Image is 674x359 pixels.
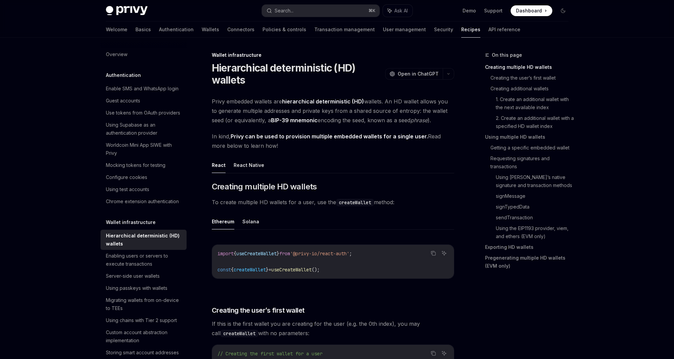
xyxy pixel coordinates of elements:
[106,97,140,105] div: Guest accounts
[290,251,349,257] span: '@privy-io/react-auth'
[227,21,254,38] a: Connectors
[159,21,194,38] a: Authentication
[231,267,234,273] span: {
[271,267,312,273] span: useCreateWallet
[429,249,438,258] button: Copy the contents from the code block
[101,183,187,195] a: Using test accounts
[234,157,264,173] button: React Native
[212,319,454,338] span: If this is the first wallet you are creating for the user (e.g. the 0th index), you may call with...
[217,351,322,357] span: // Creating the first wallet for a user
[101,119,187,139] a: Using Supabase as an authentication provider
[234,251,236,257] span: {
[275,7,293,15] div: Search...
[221,330,258,337] code: createWallet
[106,252,183,268] div: Enabling users or servers to execute transactions
[135,21,151,38] a: Basics
[212,181,317,192] span: Creating multiple HD wallets
[106,50,127,58] div: Overview
[101,250,187,270] a: Enabling users or servers to execute transactions
[106,109,180,117] div: Use tokens from OAuth providers
[485,132,574,142] a: Using multiple HD wallets
[262,5,380,17] button: Search...⌘K
[336,199,374,206] code: createWallet
[496,94,574,113] a: 1. Create an additional wallet with the next available index
[231,133,428,140] strong: Privy can be used to provision multiple embedded wallets for a single user.
[279,251,290,257] span: from
[434,21,453,38] a: Security
[314,21,375,38] a: Transaction management
[266,267,269,273] span: }
[312,267,320,273] span: ();
[212,132,454,150] span: In kind, Read more below to learn how!
[398,71,439,77] span: Open in ChatGPT
[217,251,234,257] span: import
[212,62,383,86] h1: Hierarchical deterministic (HD) wallets
[106,173,147,181] div: Configure cookies
[212,157,226,173] button: React
[101,95,187,107] a: Guest accounts
[485,253,574,271] a: Pregenerating multiple HD wallets (EVM only)
[282,98,364,105] strong: hierarchical deterministic (HD)
[383,21,426,38] a: User management
[490,73,574,83] a: Creating the user’s first wallet
[106,161,165,169] div: Mocking tokens for testing
[106,6,148,15] img: dark logo
[212,197,454,207] span: To create multiple HD wallets for a user, use the method:
[106,71,141,79] h5: Authentication
[106,21,127,38] a: Welcome
[101,139,187,159] a: Worldcoin Mini App SIWE with Privy
[463,7,476,14] a: Demo
[101,230,187,250] a: Hierarchical deterministic (HD) wallets
[511,5,552,16] a: Dashboard
[212,52,454,58] div: Wallet infrastructure
[202,21,219,38] a: Wallets
[440,349,448,358] button: Ask AI
[101,195,187,208] a: Chrome extension authentication
[488,21,520,38] a: API reference
[106,185,149,193] div: Using test accounts
[106,296,183,312] div: Migrating wallets from on-device to TEEs
[106,85,179,93] div: Enable SMS and WhatsApp login
[269,267,271,273] span: =
[485,242,574,253] a: Exporting HD wallets
[349,251,352,257] span: ;
[101,282,187,294] a: Using passkeys with wallets
[101,294,187,314] a: Migrating wallets from on-device to TEEs
[496,212,574,223] a: sendTransaction
[101,347,187,359] a: Storing smart account addresses
[101,326,187,347] a: Custom account abstraction implementation
[516,7,542,14] span: Dashboard
[101,171,187,183] a: Configure cookies
[394,7,408,14] span: Ask AI
[106,218,156,226] h5: Wallet infrastructure
[485,62,574,73] a: Creating multiple HD wallets
[106,328,183,345] div: Custom account abstraction implementation
[496,172,574,191] a: Using [PERSON_NAME]’s native signature and transaction methods
[277,251,279,257] span: }
[236,251,277,257] span: useCreateWallet
[368,8,375,13] span: ⌘ K
[212,306,305,315] span: Creating the user’s first wallet
[217,267,231,273] span: const
[106,284,167,292] div: Using passkeys with wallets
[385,68,443,80] button: Open in ChatGPT
[484,7,503,14] a: Support
[106,232,183,248] div: Hierarchical deterministic (HD) wallets
[263,21,306,38] a: Policies & controls
[410,117,428,124] em: phrase
[101,83,187,95] a: Enable SMS and WhatsApp login
[234,267,266,273] span: createWallet
[106,272,160,280] div: Server-side user wallets
[496,113,574,132] a: 2. Create an additional wallet with a specified HD wallet index
[106,197,179,206] div: Chrome extension authentication
[490,83,574,94] a: Creating additional wallets
[106,349,179,357] div: Storing smart account addresses
[558,5,568,16] button: Toggle dark mode
[496,223,574,242] a: Using the EIP1193 provider, viem, and ethers (EVM only)
[212,214,234,229] button: Ethereum
[490,153,574,172] a: Requesting signatures and transactions
[106,141,183,157] div: Worldcoin Mini App SIWE with Privy
[271,117,318,124] a: BIP-39 mnemonic
[242,214,259,229] button: Solana
[101,270,187,282] a: Server-side user wallets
